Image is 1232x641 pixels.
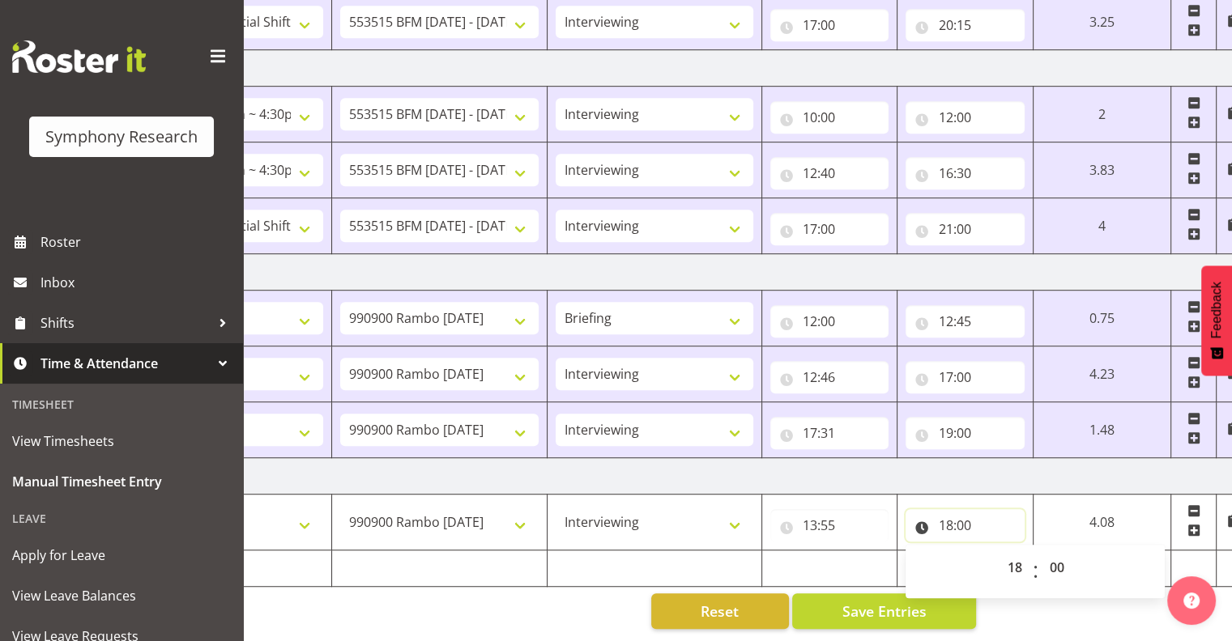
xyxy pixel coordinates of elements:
[4,502,239,535] div: Leave
[770,417,889,449] input: Click to select...
[40,230,235,254] span: Roster
[906,9,1025,41] input: Click to select...
[1034,198,1171,254] td: 4
[770,9,889,41] input: Click to select...
[1209,282,1224,338] span: Feedback
[842,601,926,622] span: Save Entries
[906,157,1025,189] input: Click to select...
[701,601,739,622] span: Reset
[45,125,198,149] div: Symphony Research
[906,305,1025,337] input: Click to select...
[1201,265,1232,376] button: Feedback - Show survey
[1034,495,1171,550] td: 4.08
[40,351,211,376] span: Time & Attendance
[906,417,1025,449] input: Click to select...
[4,461,239,502] a: Manual Timesheet Entry
[906,509,1025,541] input: Click to select...
[770,305,889,337] input: Click to select...
[12,543,231,567] span: Apply for Leave
[770,157,889,189] input: Click to select...
[1034,291,1171,346] td: 0.75
[906,213,1025,245] input: Click to select...
[651,593,789,629] button: Reset
[792,593,976,629] button: Save Entries
[906,101,1025,134] input: Click to select...
[770,101,889,134] input: Click to select...
[1034,402,1171,458] td: 1.48
[12,40,146,73] img: Rosterit website logo
[1033,551,1038,592] span: :
[906,361,1025,393] input: Click to select...
[40,311,211,335] span: Shifts
[1183,592,1200,609] img: help-xxl-2.png
[4,535,239,575] a: Apply for Leave
[4,421,239,461] a: View Timesheets
[1034,87,1171,142] td: 2
[12,469,231,494] span: Manual Timesheet Entry
[770,361,889,393] input: Click to select...
[40,270,235,295] span: Inbox
[1034,346,1171,402] td: 4.23
[1034,142,1171,198] td: 3.83
[770,509,889,541] input: Click to select...
[4,388,239,421] div: Timesheet
[770,213,889,245] input: Click to select...
[4,575,239,616] a: View Leave Balances
[12,429,231,453] span: View Timesheets
[12,584,231,608] span: View Leave Balances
